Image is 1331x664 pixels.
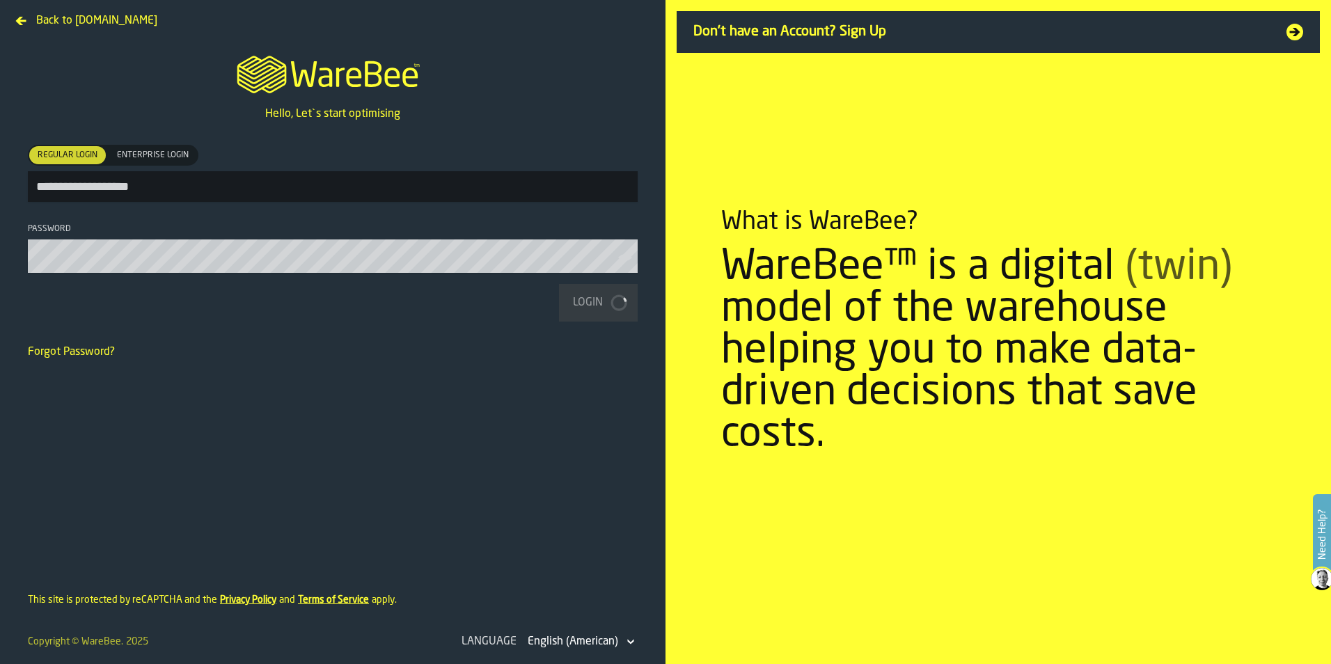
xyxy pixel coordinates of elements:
[32,149,103,161] span: Regular Login
[28,637,79,647] span: Copyright ©
[109,146,197,164] div: thumb
[618,251,635,264] button: button-toolbar-Password
[28,224,638,273] label: button-toolbar-Password
[224,39,441,106] a: logo-header
[126,637,148,647] span: 2025
[28,347,115,358] a: Forgot Password?
[721,208,918,236] div: What is WareBee?
[28,171,638,202] input: button-toolbar-[object Object]
[111,149,194,161] span: Enterprise Login
[28,145,107,166] label: button-switch-multi-Regular Login
[721,247,1275,456] div: WareBee™ is a digital model of the warehouse helping you to make data-driven decisions that save ...
[1314,496,1330,574] label: Need Help?
[36,13,157,29] span: Back to [DOMAIN_NAME]
[459,631,638,653] div: LanguageDropdownMenuValue-en-US
[107,145,198,166] label: button-switch-multi-Enterprise Login
[11,11,163,22] a: Back to [DOMAIN_NAME]
[567,294,608,311] div: Login
[677,11,1320,53] a: Don't have an Account? Sign Up
[220,595,276,605] a: Privacy Policy
[693,22,1270,42] span: Don't have an Account? Sign Up
[29,146,106,164] div: thumb
[28,239,638,273] input: button-toolbar-Password
[81,637,123,647] a: WareBee.
[559,284,638,322] button: button-Login
[1125,247,1232,289] span: (twin)
[298,595,369,605] a: Terms of Service
[28,224,638,234] div: Password
[528,633,618,650] div: DropdownMenuValue-en-US
[28,145,638,202] label: button-toolbar-[object Object]
[265,106,400,122] p: Hello, Let`s start optimising
[459,633,519,650] div: Language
